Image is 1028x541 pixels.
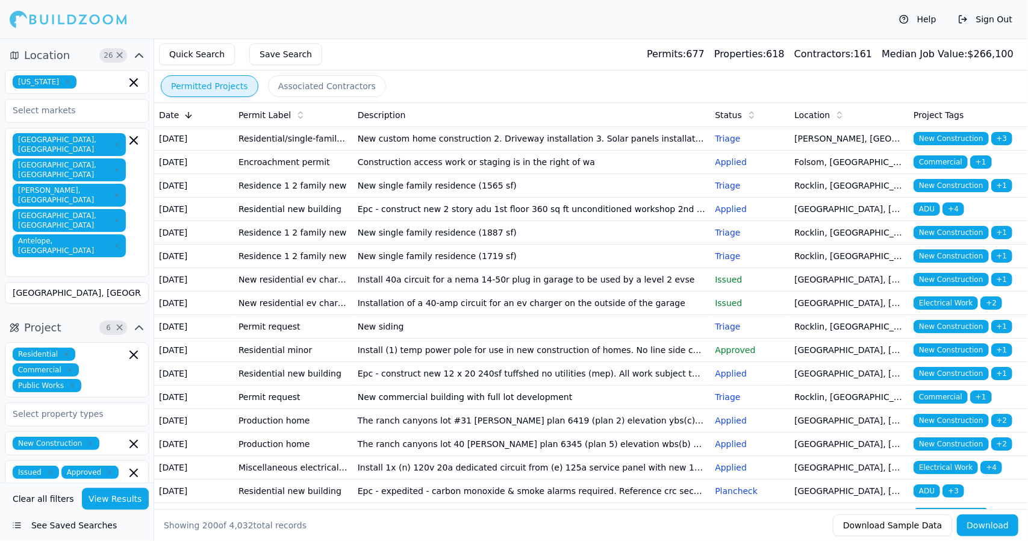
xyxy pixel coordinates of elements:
td: Folsom, [GEOGRAPHIC_DATA] [790,151,909,174]
span: [GEOGRAPHIC_DATA], [GEOGRAPHIC_DATA] [13,209,126,232]
p: Plancheck [715,485,785,497]
span: Project [24,319,61,336]
td: Permit request [234,503,353,527]
td: New commercial building with full lot development [353,386,711,409]
td: [DATE] [154,315,234,339]
span: Location [794,109,830,121]
span: New Construction [914,179,988,192]
span: 4,032 [229,521,254,530]
p: Issued [715,274,785,286]
td: New single family residence (1887 sf) [353,221,711,245]
input: Select property types [5,403,133,425]
span: Antelope, [GEOGRAPHIC_DATA] [13,234,126,257]
span: Clear Location filters [115,52,124,58]
span: Commercial [13,363,79,377]
td: Install (1) temp power pole for use in new construction of homes. No line side connnection no con... [353,339,711,362]
td: New custom home construction 2. Driveway installation 3. Solar panels installation 4. Fire sprink... [353,127,711,151]
td: Residential/single-family/duplex - moved building [234,127,353,151]
td: [DATE] [154,292,234,315]
div: Showing of total records [164,519,307,531]
td: Installation of a 40-amp circuit for an ev charger on the outside of the garage [353,292,711,315]
td: [DATE] [154,245,234,268]
span: Project Tags [914,109,964,121]
button: Download [957,514,1018,536]
td: [DATE] [154,339,234,362]
td: [DATE] [154,456,234,480]
span: + 4 [980,461,1002,474]
td: [DATE] [154,198,234,221]
span: Median Job Value: [882,48,967,60]
td: [GEOGRAPHIC_DATA], [GEOGRAPHIC_DATA] [790,456,909,480]
td: [DATE] [154,127,234,151]
button: Location26Clear Location filters [5,46,149,65]
td: [PERSON_NAME], [GEOGRAPHIC_DATA] [790,127,909,151]
button: Sign Out [952,10,1018,29]
button: Associated Contractors [268,75,386,97]
span: Electrical Work [914,296,978,310]
p: Applied [715,414,785,427]
td: Residence 1 2 family new [234,245,353,268]
td: Permit request [234,386,353,409]
span: Location [24,47,70,64]
td: Construction access work or staging is in the right of wa [353,151,711,174]
td: The ranch canyons lot 40 [PERSON_NAME] plan 6345 (plan 5) elevation wbs(b) new 2-story home (2752... [353,433,711,456]
span: + 1 [991,343,1013,357]
td: [GEOGRAPHIC_DATA], [GEOGRAPHIC_DATA] [790,409,909,433]
td: New residential ev charger [234,292,353,315]
td: Rocklin, [GEOGRAPHIC_DATA] [790,221,909,245]
td: The ranch canyons lot #31 [PERSON_NAME] plan 6419 (plan 2) elevation ybs(c) new 1-story home (208... [353,409,711,433]
p: Approved [715,344,785,356]
span: New Construction [914,132,988,145]
span: Date [159,109,179,121]
td: [GEOGRAPHIC_DATA], [GEOGRAPHIC_DATA] [790,339,909,362]
div: $ 266,100 [882,47,1014,61]
div: 677 [647,47,705,61]
span: New Construction [914,273,988,286]
p: Applied [715,203,785,215]
td: [DATE] [154,151,234,174]
span: + 1 [991,249,1013,263]
td: Construct new 81 sf detached accessory structure [353,503,711,527]
span: 200 [202,521,219,530]
p: Applied [715,461,785,474]
span: Public Works [13,379,81,392]
span: ADU [914,202,940,216]
span: + 1 [991,273,1013,286]
span: New Construction [914,508,988,521]
td: [DATE] [154,409,234,433]
span: [US_STATE] [13,75,76,89]
span: New Construction [914,367,988,380]
span: Clear Project filters [115,325,124,331]
span: + 3 [991,132,1013,145]
span: Contractors: [794,48,854,60]
span: + 2 [991,437,1013,451]
button: See Saved Searches [5,514,149,536]
span: Approved [61,466,119,479]
p: Triage [715,133,785,145]
td: [DATE] [154,503,234,527]
span: + 4 [942,202,964,216]
span: New Construction [914,437,988,451]
td: Residence 1 2 family new [234,221,353,245]
td: Residential minor [234,339,353,362]
span: New Construction [914,343,988,357]
span: Residential [13,348,75,361]
td: Encroachment permit [234,151,353,174]
button: Help [893,10,942,29]
span: + 1 [991,320,1013,333]
span: Permit Label [238,109,291,121]
button: Save Search [249,43,322,65]
td: Residential new building [234,362,353,386]
td: Residential new building [234,198,353,221]
span: + 1 [970,155,992,169]
span: 6 [102,322,114,334]
td: Rocklin, [GEOGRAPHIC_DATA] [790,315,909,339]
td: Epc - construct new 2 story adu 1st floor 360 sq ft unconditioned workshop 2nd floor 357 sq ft ad... [353,198,711,221]
span: + 2 [980,296,1002,310]
button: Quick Search [159,43,235,65]
p: Applied [715,438,785,450]
td: [GEOGRAPHIC_DATA], [GEOGRAPHIC_DATA] [790,268,909,292]
td: New siding [353,315,711,339]
td: Permit request [234,315,353,339]
button: Project6Clear Project filters [5,318,149,337]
